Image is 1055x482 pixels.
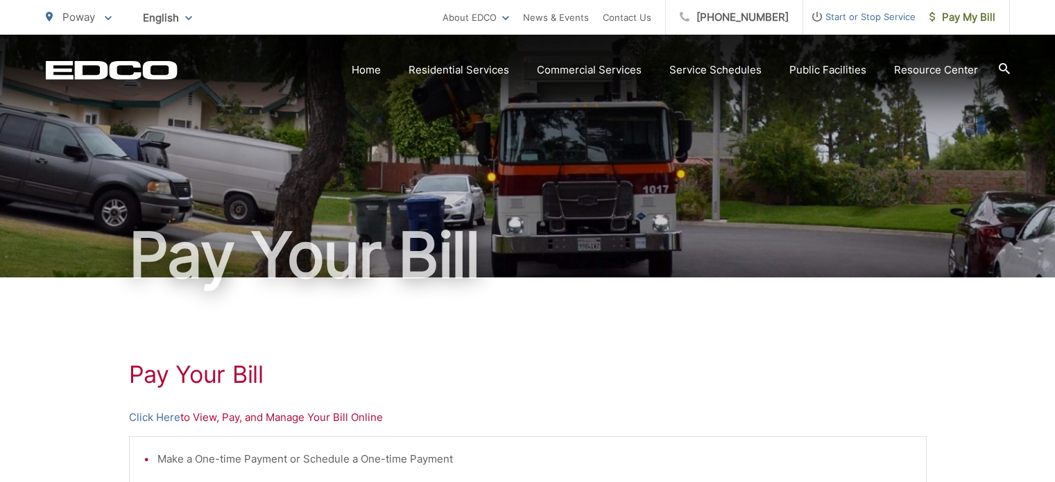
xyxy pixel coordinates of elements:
[129,409,927,426] p: to View, Pay, and Manage Your Bill Online
[129,409,180,426] a: Click Here
[409,62,509,78] a: Residential Services
[537,62,642,78] a: Commercial Services
[352,62,381,78] a: Home
[523,9,589,26] a: News & Events
[894,62,978,78] a: Resource Center
[62,10,95,24] span: Poway
[46,60,178,80] a: EDCD logo. Return to the homepage.
[929,9,995,26] span: Pay My Bill
[129,361,927,388] h1: Pay Your Bill
[603,9,651,26] a: Contact Us
[443,9,509,26] a: About EDCO
[157,451,912,467] li: Make a One-time Payment or Schedule a One-time Payment
[46,221,1010,290] h1: Pay Your Bill
[132,6,203,30] span: English
[669,62,762,78] a: Service Schedules
[789,62,866,78] a: Public Facilities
